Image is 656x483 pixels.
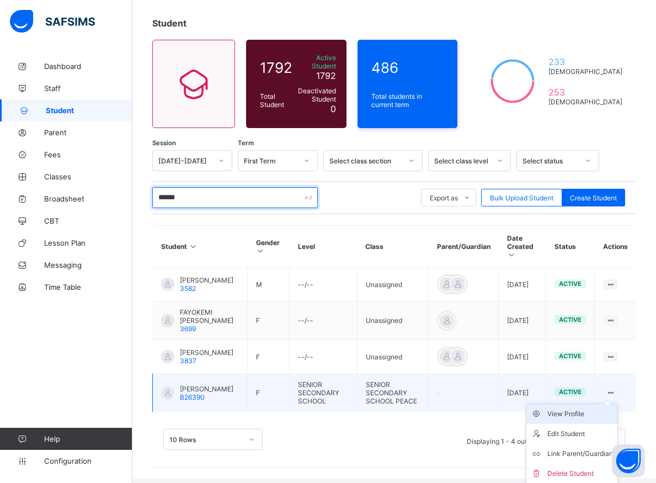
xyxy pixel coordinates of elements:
[316,70,336,81] span: 1792
[44,261,132,269] span: Messaging
[44,216,132,225] span: CBT
[44,283,132,291] span: Time Table
[522,157,579,165] div: Select status
[180,325,196,333] span: 3699
[434,157,490,165] div: Select class level
[559,280,582,288] span: active
[44,62,132,71] span: Dashboard
[547,468,613,479] div: Delete Student
[180,357,196,365] span: 3837
[357,226,428,268] th: Class
[180,308,239,325] span: FAYOKEMI [PERSON_NAME]
[570,194,617,202] span: Create Student
[290,374,357,412] td: SENIOR SECONDARY SCHOOL
[44,150,132,159] span: Fees
[153,226,248,268] th: Student
[248,226,290,268] th: Gender
[357,268,428,301] td: Unassigned
[244,157,297,165] div: First Term
[298,54,336,70] span: Active Student
[248,340,290,374] td: F
[180,276,233,284] span: [PERSON_NAME]
[548,67,622,76] span: [DEMOGRAPHIC_DATA]
[257,89,295,112] div: Total Student
[180,385,233,393] span: [PERSON_NAME]
[189,242,198,251] i: Sort in Ascending Order
[180,348,233,357] span: [PERSON_NAME]
[547,408,613,420] div: View Profile
[429,226,499,268] th: Parent/Guardian
[248,301,290,340] td: F
[499,374,546,412] td: [DATE]
[329,157,402,165] div: Select class section
[357,301,428,340] td: Unassigned
[612,444,645,477] button: Open asap
[10,10,95,33] img: safsims
[548,87,622,98] span: 253
[559,316,582,323] span: active
[290,340,357,374] td: --/--
[44,128,132,137] span: Parent
[330,103,336,114] span: 0
[499,340,546,374] td: [DATE]
[158,157,212,165] div: [DATE]-[DATE]
[44,238,132,247] span: Lesson Plan
[46,106,132,115] span: Student
[44,84,132,93] span: Staff
[238,139,254,147] span: Term
[248,268,290,301] td: M
[548,56,622,67] span: 233
[152,139,176,147] span: Session
[44,457,132,465] span: Configuration
[357,374,428,412] td: SENIOR SECONDARY SCHOOL PEACE
[248,374,290,412] td: F
[595,226,636,268] th: Actions
[546,226,595,268] th: Status
[298,87,336,103] span: Deactivated Student
[490,194,553,202] span: Bulk Upload Student
[430,194,458,202] span: Export as
[260,59,292,76] span: 1792
[547,448,613,459] div: Link Parent/Guardian
[371,59,444,76] span: 486
[559,388,582,396] span: active
[290,226,357,268] th: Level
[44,434,132,443] span: Help
[290,301,357,340] td: --/--
[44,194,132,203] span: Broadsheet
[458,429,549,451] li: Displaying 1 - 4 out of 4
[180,284,196,293] span: 3582
[499,226,546,268] th: Date Created
[357,340,428,374] td: Unassigned
[499,301,546,340] td: [DATE]
[547,428,613,439] div: Edit Student
[256,247,265,255] i: Sort in Ascending Order
[499,268,546,301] td: [DATE]
[180,393,205,401] span: B26390
[371,92,444,109] span: Total students in current term
[44,172,132,181] span: Classes
[548,98,622,106] span: [DEMOGRAPHIC_DATA]
[152,18,186,29] span: Student
[559,352,582,360] span: active
[169,436,242,444] div: 10 Rows
[507,251,516,259] i: Sort in Ascending Order
[290,268,357,301] td: --/--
